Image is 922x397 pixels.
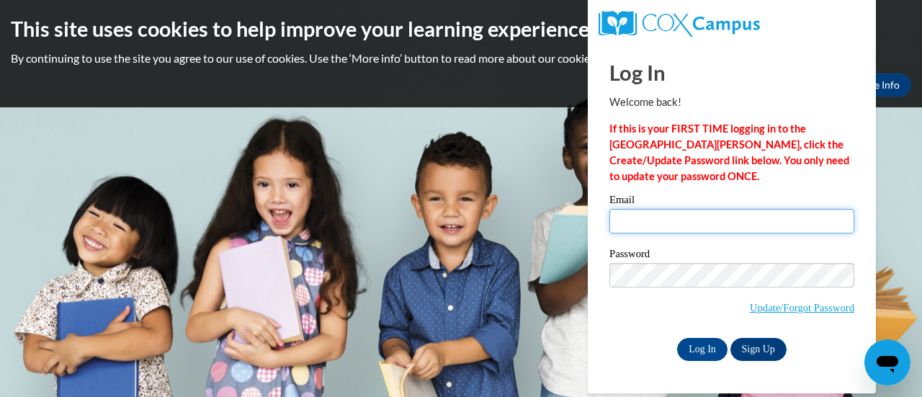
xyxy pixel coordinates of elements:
[609,249,854,263] label: Password
[843,73,911,97] a: More Info
[609,122,849,182] strong: If this is your FIRST TIME logging in to the [GEOGRAPHIC_DATA][PERSON_NAME], click the Create/Upd...
[11,50,911,66] p: By continuing to use the site you agree to our use of cookies. Use the ‘More info’ button to read...
[599,11,760,37] img: COX Campus
[864,339,910,385] iframe: Button to launch messaging window
[609,94,854,110] p: Welcome back!
[609,195,854,209] label: Email
[11,14,911,43] h2: This site uses cookies to help improve your learning experience.
[609,58,854,87] h1: Log In
[677,338,728,361] input: Log In
[730,338,787,361] a: Sign Up
[750,302,854,313] a: Update/Forgot Password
